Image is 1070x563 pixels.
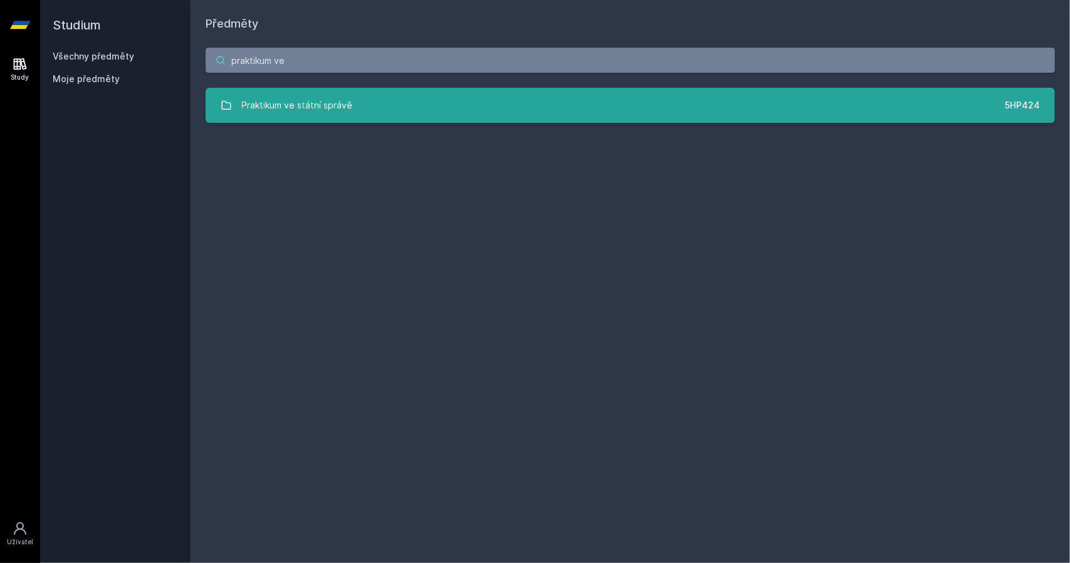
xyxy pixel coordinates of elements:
a: Všechny předměty [53,51,134,61]
a: Praktikum ve státní správě 5HP424 [206,88,1055,123]
div: Study [11,73,29,82]
h1: Předměty [206,15,1055,33]
input: Název nebo ident předmětu… [206,48,1055,73]
div: Uživatel [7,537,33,547]
div: 5HP424 [1005,99,1040,112]
a: Study [3,50,38,88]
span: Moje předměty [53,73,120,85]
div: Praktikum ve státní správě [242,93,353,118]
a: Uživatel [3,515,38,553]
